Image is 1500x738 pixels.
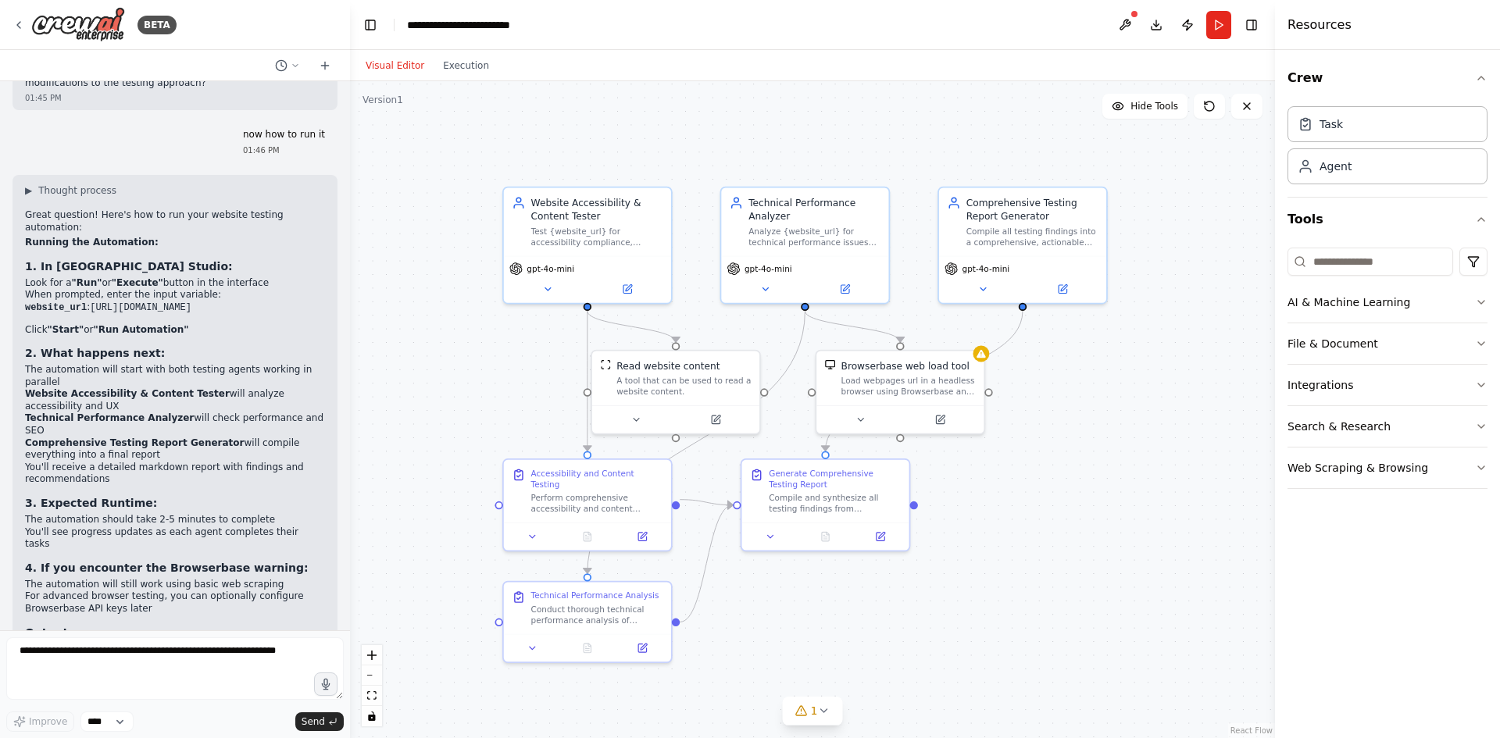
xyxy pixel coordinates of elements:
[589,281,666,298] button: Open in side panel
[815,350,985,435] div: BrowserbaseLoadToolBrowserbase web load toolLoad webpages url in a headless browser using Browser...
[531,590,659,601] div: Technical Performance Analysis
[966,226,1098,248] div: Compile all testing findings into a comprehensive, actionable report with prioritized recommendat...
[857,529,904,545] button: Open in side panel
[502,458,673,551] div: Accessibility and Content TestingPerform comprehensive accessibility and content testing on {webs...
[1287,406,1487,447] button: Search & Research
[1287,100,1487,197] div: Crew
[531,226,663,248] div: Test {website_url} for accessibility compliance, content quality, and user experience issues. Ide...
[1320,116,1343,132] div: Task
[580,311,812,573] g: Edge from a462fbd5-b14f-4807-becc-3a8749505734 to 3287bb32-a8bb-4e34-a9de-adc9603e50c9
[25,514,325,526] li: The automation should take 2-5 minutes to complete
[25,289,325,314] li: When prompted, enter the input variable:
[966,196,1098,223] div: Comprehensive Testing Report Generator
[25,437,244,448] strong: Comprehensive Testing Report Generator
[6,711,74,732] button: Improve
[797,529,855,545] button: No output available
[25,579,325,591] li: The automation will still work using basic web scraping
[619,640,666,656] button: Open in side panel
[559,640,616,656] button: No output available
[825,359,836,370] img: BrowserbaseLoadTool
[798,311,907,342] g: Edge from a462fbd5-b14f-4807-becc-3a8749505734 to 6614131b-9304-458a-b6a4-9516090148f2
[25,562,309,574] strong: 4. If you encounter the Browserbase warning:
[1024,281,1101,298] button: Open in side panel
[677,412,754,428] button: Open in side panel
[1287,447,1487,488] button: Web Scraping & Browsing
[741,458,911,551] div: Generate Comprehensive Testing ReportCompile and synthesize all testing findings from accessibili...
[25,324,325,337] li: Click or
[362,645,382,726] div: React Flow controls
[1287,16,1352,34] h4: Resources
[362,665,382,686] button: zoom out
[1287,241,1487,501] div: Tools
[616,359,720,373] div: Read website content
[90,302,191,313] code: [URL][DOMAIN_NAME]
[302,715,325,728] span: Send
[1320,159,1352,174] div: Agent
[434,56,498,75] button: Execution
[362,686,382,706] button: fit view
[269,56,306,75] button: Switch to previous chat
[356,56,434,75] button: Visual Editor
[25,497,157,509] strong: 3. Expected Runtime:
[25,260,233,273] strong: 1. In [GEOGRAPHIC_DATA] Studio:
[312,56,337,75] button: Start a new chat
[902,412,978,428] button: Open in side panel
[580,311,683,342] g: Edge from e703cabe-f2fe-4c89-8194-43d5d718bae5 to 5c7b1140-6cf4-4974-aa7e-c83d5f021cea
[25,301,325,315] li: :
[559,529,616,545] button: No output available
[680,498,733,629] g: Edge from 3287bb32-a8bb-4e34-a9de-adc9603e50c9 to f9dc17a8-f6ce-47c1-ac12-93816eef7906
[616,376,751,398] div: A tool that can be used to read a website content.
[314,672,337,696] button: Click to speak your automation idea
[94,324,189,335] strong: "Run Automation"
[25,184,116,197] button: ▶Thought process
[1241,14,1262,36] button: Hide right sidebar
[748,196,880,223] div: Technical Performance Analyzer
[362,94,403,106] div: Version 1
[1130,100,1178,112] span: Hide Tools
[25,526,325,551] li: You'll see progress updates as each agent completes their tasks
[25,209,325,234] p: Great question! Here's how to run your website testing automation:
[811,703,818,718] span: 1
[1287,282,1487,323] button: AI & Machine Learning
[112,277,163,288] strong: "Execute"
[819,311,1030,451] g: Edge from 8298ffc1-4c13-4805-88f9-a0d9f58c75a4 to f9dc17a8-f6ce-47c1-ac12-93816eef7906
[680,493,733,512] g: Edge from 15c5d8ee-02ef-4b1c-9d22-9da345a3cb1b to f9dc17a8-f6ce-47c1-ac12-93816eef7906
[531,468,663,490] div: Accessibility and Content Testing
[527,263,574,274] span: gpt-4o-mini
[25,388,230,399] strong: Website Accessibility & Content Tester
[531,196,663,223] div: Website Accessibility & Content Tester
[502,187,673,305] div: Website Accessibility & Content TesterTest {website_url} for accessibility compliance, content qu...
[580,311,594,451] g: Edge from e703cabe-f2fe-4c89-8194-43d5d718bae5 to 15c5d8ee-02ef-4b1c-9d22-9da345a3cb1b
[48,324,84,335] strong: "Start"
[591,350,761,435] div: ScrapeWebsiteToolRead website contentA tool that can be used to read a website content.
[29,715,67,728] span: Improve
[1287,56,1487,100] button: Crew
[1230,726,1273,735] a: React Flow attribution
[25,92,325,104] div: 01:45 PM
[25,462,325,486] li: You'll receive a detailed markdown report with findings and recommendations
[25,388,325,412] li: will analyze accessibility and UX
[243,144,325,156] div: 01:46 PM
[1102,94,1187,119] button: Hide Tools
[806,281,883,298] button: Open in side panel
[243,129,325,141] p: now how to run it
[25,590,325,615] li: For advanced browser testing, you can optionally configure Browserbase API keys later
[769,468,901,490] div: Generate Comprehensive Testing Report
[937,187,1108,305] div: Comprehensive Testing Report GeneratorCompile all testing findings into a comprehensive, actionab...
[1287,198,1487,241] button: Tools
[745,263,792,274] span: gpt-4o-mini
[600,359,611,370] img: ScrapeWebsiteTool
[1287,323,1487,364] button: File & Document
[25,437,325,462] li: will compile everything into a final report
[531,604,663,626] div: Conduct thorough technical performance analysis of {website_url}. Evaluate page load speeds, mobi...
[362,645,382,665] button: zoom in
[25,626,73,639] strong: Output:
[748,226,880,248] div: Analyze {website_url} for technical performance issues including page load speed, mobile responsi...
[25,412,194,423] strong: Technical Performance Analyzer
[720,187,891,305] div: Technical Performance AnalyzerAnalyze {website_url} for technical performance issues including pa...
[25,184,32,197] span: ▶
[25,364,325,388] li: The automation will start with both testing agents working in parallel
[619,529,666,545] button: Open in side panel
[38,184,116,197] span: Thought process
[783,697,843,726] button: 1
